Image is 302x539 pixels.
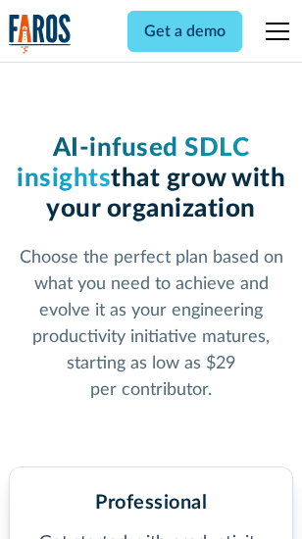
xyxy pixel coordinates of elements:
h1: that grow with your organization [9,133,293,225]
span: AI-infused SDLC insights [17,135,249,191]
img: Logo of the analytics and reporting company Faros. [9,14,72,54]
div: menu [254,8,293,55]
a: home [9,14,72,54]
p: Choose the perfect plan based on what you need to achieve and evolve it as your engineering produ... [9,245,293,404]
a: Get a demo [127,11,242,52]
h2: Professional [95,491,207,514]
